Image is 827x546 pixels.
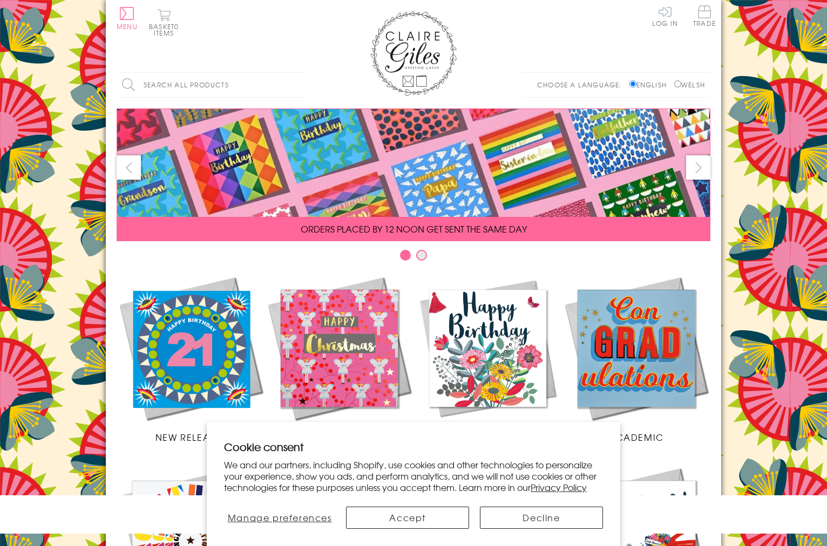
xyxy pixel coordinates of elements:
[117,7,138,30] button: Menu
[608,431,664,443] span: Academic
[416,250,427,261] button: Carousel Page 2
[228,511,332,524] span: Manage preferences
[674,80,705,90] label: Welsh
[117,249,710,266] div: Carousel Pagination
[224,507,335,529] button: Manage preferences
[117,274,265,443] a: New Releases
[117,22,138,31] span: Menu
[370,11,457,96] img: Claire Giles Greetings Cards
[537,80,627,90] p: Choose a language:
[117,73,306,97] input: Search all products
[155,431,226,443] span: New Releases
[149,9,179,36] button: Basket0 items
[480,507,603,529] button: Decline
[531,481,587,494] a: Privacy Policy
[629,80,672,90] label: English
[265,274,413,443] a: Christmas
[301,222,527,235] span: ORDERS PLACED BY 12 NOON GET SENT THE SAME DAY
[562,274,710,443] a: Academic
[686,155,710,180] button: next
[346,507,469,529] button: Accept
[652,5,678,26] a: Log In
[224,439,603,454] h2: Cookie consent
[224,459,603,493] p: We and our partners, including Shopify, use cookies and other technologies to personalize your ex...
[154,22,179,38] span: 0 items
[295,73,306,97] input: Search
[674,80,681,87] input: Welsh
[693,5,716,29] a: Trade
[413,274,562,443] a: Birthdays
[629,80,636,87] input: English
[400,250,411,261] button: Carousel Page 1 (Current Slide)
[693,5,716,26] span: Trade
[117,155,141,180] button: prev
